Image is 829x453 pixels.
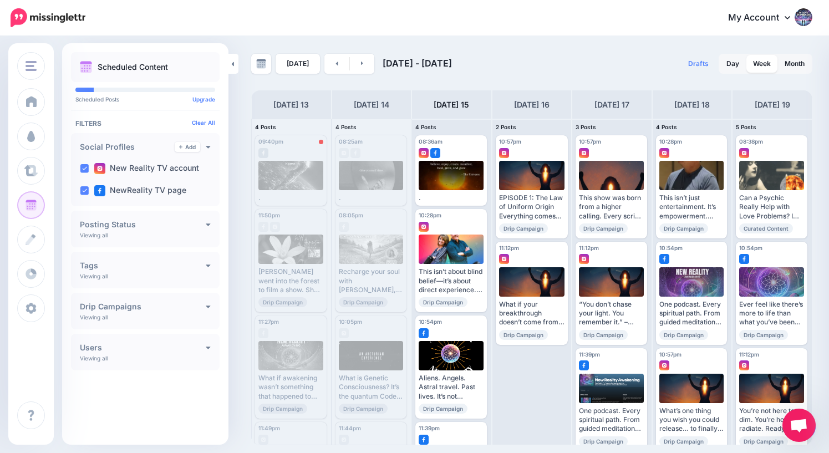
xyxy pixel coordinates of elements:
img: facebook-grey-square.png [258,222,268,232]
img: instagram-square.png [499,254,509,264]
span: 4 Posts [255,124,276,130]
img: facebook-square.png [419,435,429,445]
p: Viewing all [80,314,108,320]
span: Drip Campaign [579,436,628,446]
p: Viewing all [80,355,108,362]
h4: Drip Campaigns [80,303,206,311]
img: facebook-grey-square.png [339,222,349,232]
span: 10:57pm [579,138,601,145]
span: 11:39pm [419,425,440,431]
span: Drip Campaign [499,223,548,233]
label: New Reality TV account [94,163,199,174]
img: instagram-square.png [419,222,429,232]
div: “You don’t chase your light. You remember it.” – [PERSON_NAME] Want more soul-altering wisdom lik... [579,300,644,327]
span: 10:28pm [419,212,441,218]
span: Drip Campaign [339,297,388,307]
span: Drip Campaign [258,404,307,414]
label: NewReality TV page [94,185,186,196]
span: 10:54pm [659,245,683,251]
span: Drip Campaign [258,297,307,307]
span: 11:12pm [579,245,599,251]
span: 5 Posts [736,124,756,130]
img: instagram-square.png [659,360,669,370]
div: What is Genetic Consciousness? It’s the quantum Codex woven into your DNA, carrying the memory of... [339,374,404,401]
img: instagram-square.png [739,360,749,370]
span: Drip Campaign [579,223,628,233]
img: facebook-square.png [94,185,105,196]
img: menu.png [26,61,37,71]
span: 11:39pm [579,351,600,358]
span: 11:12pm [739,351,759,358]
img: facebook-square.png [419,328,429,338]
span: 4 Posts [415,124,436,130]
span: 11:12pm [499,245,519,251]
div: Ever feel like there’s more to life than what you’ve been taught? You’re not alone. New Reality A... [739,300,804,327]
img: instagram-square.png [739,148,749,158]
h4: Filters [75,119,215,128]
div: This isn’t about blind belief—it’s about direct experience. [PERSON_NAME] & [PERSON_NAME] as they... [419,267,484,294]
h4: [DATE] 17 [594,98,629,111]
img: facebook-square.png [739,254,749,264]
span: 3 Posts [576,124,596,130]
h4: Tags [80,262,206,269]
img: instagram-grey-square.png [339,148,349,158]
span: 11:44pm [339,425,361,431]
span: 2 Posts [496,124,516,130]
img: instagram-square.png [659,148,669,158]
div: What’s one thing you wish you could release… to finally step into your highest self? Tell us belo... [659,406,724,434]
span: 08:38pm [739,138,763,145]
h4: [DATE] 15 [434,98,469,111]
div: This isn’t just entertainment. It’s empowerment. The Teachings of [PERSON_NAME] isn’t passive vie... [659,194,724,221]
span: 10:54pm [739,245,762,251]
h4: [DATE] 14 [354,98,389,111]
img: facebook-grey-square.png [350,148,360,158]
a: [DATE] [276,54,320,74]
a: Week [746,55,777,73]
span: 10:28pm [659,138,682,145]
div: Recharge your soul with [PERSON_NAME], Akashic Records, and more. The Art of Inviting Happiness w... [339,267,404,294]
h4: [DATE] 18 [674,98,710,111]
span: Drip Campaign [659,223,708,233]
h4: Posting Status [80,221,206,228]
div: Open chat [782,409,816,442]
img: facebook-square.png [659,254,669,264]
img: facebook-grey-square.png [258,328,268,338]
h4: Users [80,344,206,352]
div: You’re not here to dim. You’re here to radiate. Ready to remember your [DEMOGRAPHIC_DATA]? Until ... [739,406,804,434]
span: Drip Campaign [499,330,548,340]
span: Drip Campaign [739,436,788,446]
div: EPISODE 1: The Law of Uniform Origin Everything comes from one divine source, including YOU. In t... [499,194,565,221]
h4: [DATE] 19 [755,98,790,111]
span: 08:05pm [339,212,363,218]
span: 11:49pm [258,425,280,431]
div: [PERSON_NAME] went into the forest to film a show. She came out with relationship advice… from a ... [258,267,323,294]
a: Month [778,55,811,73]
img: instagram-grey-square.png [339,328,349,338]
div: This show was born from a higher calling. Every script, activation, and intention in Until You Sh... [579,194,644,221]
div: Can a Psychic Really Help with Love Problems? I Tried [DOMAIN_NAME] to Find Out ▸ [URL] #psychicl... [739,194,804,221]
div: . [419,194,484,202]
span: Drafts [688,60,709,67]
span: Drip Campaign [419,297,467,307]
h4: Social Profiles [80,143,175,151]
span: 10:05pm [339,318,362,325]
a: Clear All [192,119,215,126]
span: Drip Campaign [659,436,708,446]
span: 11:50pm [258,212,280,218]
p: Viewing all [80,232,108,238]
span: Drip Campaign [579,330,628,340]
a: Upgrade [192,96,215,103]
img: Missinglettr [11,8,85,27]
img: instagram-grey-square.png [270,222,280,232]
a: Add [175,142,200,152]
a: My Account [717,4,812,32]
img: instagram-grey-square.png [339,435,349,445]
h4: [DATE] 16 [514,98,550,111]
p: Scheduled Content [98,63,168,71]
a: Day [720,55,746,73]
img: instagram-grey-square.png [258,435,268,445]
span: Drip Campaign [739,330,788,340]
div: Aliens. Angels. Astral travel. Past lives. It’s not fantasy, it’s your next step. Watch stories t... [419,374,484,401]
div: . [258,194,323,202]
span: Curated Content [739,223,793,233]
